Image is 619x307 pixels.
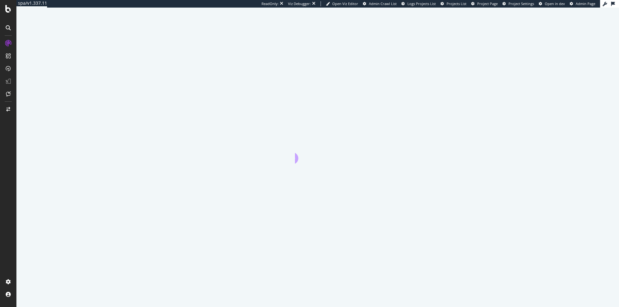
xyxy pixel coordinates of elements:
span: Logs Projects List [407,1,436,6]
span: Project Settings [508,1,534,6]
div: ReadOnly: [261,1,279,6]
a: Admin Crawl List [363,1,397,6]
div: animation [295,141,340,164]
a: Admin Page [570,1,595,6]
span: Projects List [447,1,466,6]
a: Projects List [441,1,466,6]
span: Open Viz Editor [332,1,358,6]
span: Project Page [477,1,498,6]
a: Open in dev [539,1,565,6]
span: Open in dev [545,1,565,6]
a: Project Settings [502,1,534,6]
span: Admin Page [576,1,595,6]
div: Viz Debugger: [288,1,311,6]
a: Open Viz Editor [326,1,358,6]
a: Project Page [471,1,498,6]
a: Logs Projects List [401,1,436,6]
span: Admin Crawl List [369,1,397,6]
